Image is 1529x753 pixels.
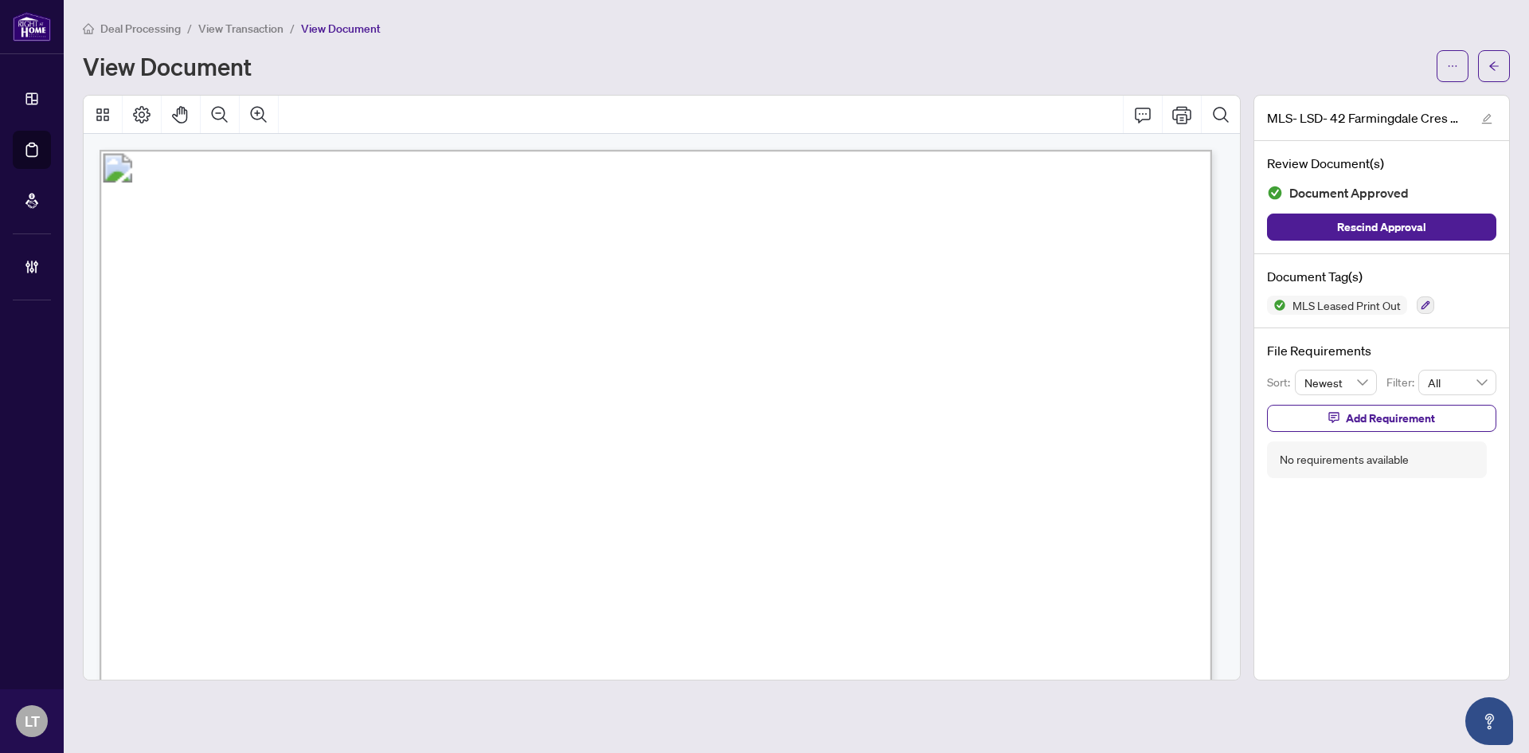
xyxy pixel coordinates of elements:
div: No requirements available [1280,451,1409,469]
li: / [290,19,295,37]
h4: Document Tag(s) [1267,267,1496,286]
span: arrow-left [1488,61,1500,72]
h4: File Requirements [1267,341,1496,360]
span: MLS- LSD- 42 Farmingdale Cres N BASMNT REALM.pdf [1267,108,1466,127]
span: LT [25,710,40,732]
p: Sort: [1267,374,1295,391]
li: / [187,19,192,37]
span: ellipsis [1447,61,1458,72]
span: View Transaction [198,22,284,36]
h1: View Document [83,53,252,79]
h4: Review Document(s) [1267,154,1496,173]
span: Add Requirement [1346,406,1435,431]
span: Deal Processing [100,22,181,36]
p: Filter: [1386,374,1418,391]
span: Rescind Approval [1337,214,1426,240]
span: home [83,23,94,34]
img: Status Icon [1267,296,1286,315]
button: Add Requirement [1267,405,1496,432]
span: View Document [301,22,381,36]
button: Rescind Approval [1267,214,1496,241]
img: logo [13,12,51,41]
button: Open asap [1465,697,1513,745]
span: Newest [1304,371,1368,394]
span: Document Approved [1289,182,1409,204]
img: Document Status [1267,185,1283,201]
span: edit [1481,113,1492,124]
span: MLS Leased Print Out [1286,300,1407,311]
span: All [1428,371,1487,394]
